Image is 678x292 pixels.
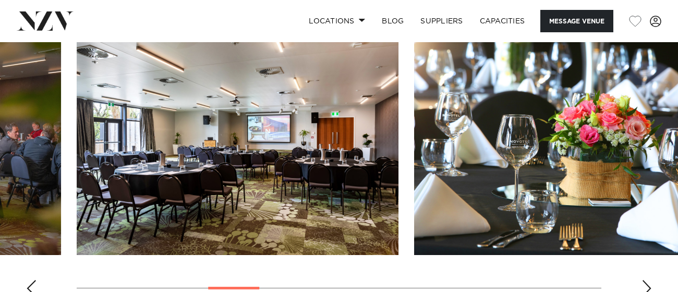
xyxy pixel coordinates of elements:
a: BLOG [373,10,412,32]
swiper-slide: 5 / 16 [77,19,398,255]
img: nzv-logo.png [17,11,74,30]
a: Locations [300,10,373,32]
button: Message Venue [540,10,613,32]
a: Capacities [471,10,534,32]
a: SUPPLIERS [412,10,471,32]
